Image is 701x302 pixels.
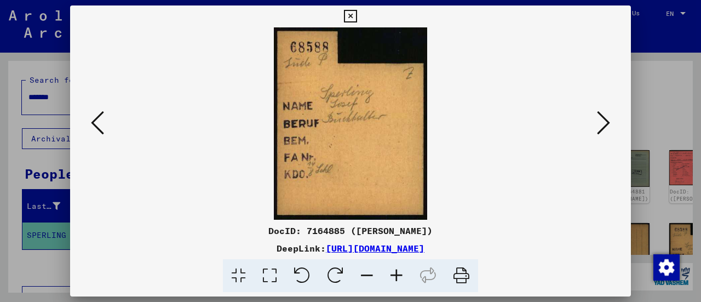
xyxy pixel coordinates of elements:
[70,242,631,255] div: DeepLink:
[107,27,594,220] img: 001.jpg
[653,254,679,280] div: Change consent
[653,254,680,281] img: Change consent
[70,224,631,237] div: DocID: 7164885 ([PERSON_NAME])
[326,243,424,254] a: [URL][DOMAIN_NAME]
